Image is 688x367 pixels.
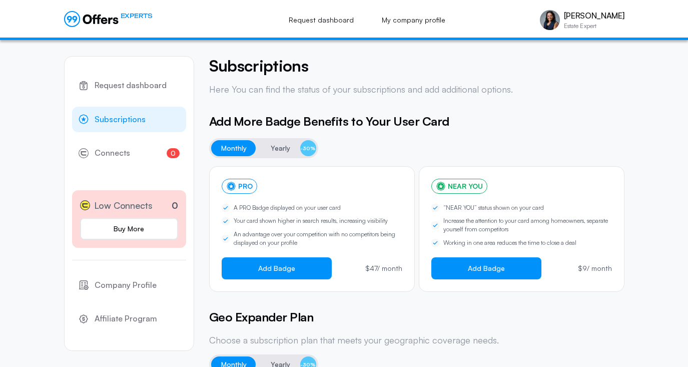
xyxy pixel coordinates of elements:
span: A PRO Badge displayed on your user card [234,204,341,212]
span: PRO [238,183,253,190]
span: Request dashboard [95,79,167,92]
span: Low Connects [94,198,153,213]
a: Affiliate Program [72,306,186,332]
a: Request dashboard [278,9,365,31]
button: Monthly [211,140,257,156]
button: Add Badge [222,257,332,279]
p: Here You can find the status of your subscriptions and add additional options. [209,83,624,96]
p: $47 / month [365,265,402,272]
a: Connects0 [72,140,186,166]
span: Add Badge [258,264,295,272]
span: Your card shown higher in search results, increasing visibility [234,217,388,225]
span: Affiliate Program [95,312,157,325]
span: NEAR YOU [448,183,483,190]
h4: Subscriptions [209,56,624,75]
span: Monthly [221,142,247,154]
span: Connects [95,147,130,160]
a: Subscriptions [72,107,186,133]
button: Yearly-30% [261,140,316,156]
p: 0 [172,199,178,212]
a: Request dashboard [72,73,186,99]
span: Yearly [271,142,290,154]
span: An advantage over your competition with no competitors being displayed on your profile [234,230,402,247]
p: Choose a subscription plan that meets your geographic coverage needs. [209,334,624,346]
span: “NEAR YOU” status shown on your card [443,204,544,212]
iframe: Tidio Chat [636,295,683,342]
span: EXPERTS [121,11,153,21]
span: Increase the attention to your card among homeowners, separate yourself from competitors [443,217,612,234]
button: Add Badge [431,257,541,279]
p: [PERSON_NAME] [564,11,624,21]
span: Working in one area reduces the time to close a deal [443,239,576,247]
h5: Geo Expander Plan [209,308,624,326]
a: EXPERTS [64,11,153,27]
p: Estate Expert [564,23,624,29]
span: -30% [300,140,316,156]
span: Add Badge [468,264,505,272]
img: Vivienne Haroun [540,10,560,30]
a: Buy More [80,218,178,240]
a: Company Profile [72,272,186,298]
span: 0 [167,148,180,158]
h5: Add More Badge Benefits to Your User Card [209,112,624,130]
a: My company profile [371,9,456,31]
p: $9 / month [578,265,612,272]
span: Subscriptions [95,113,146,126]
span: Company Profile [95,279,157,292]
